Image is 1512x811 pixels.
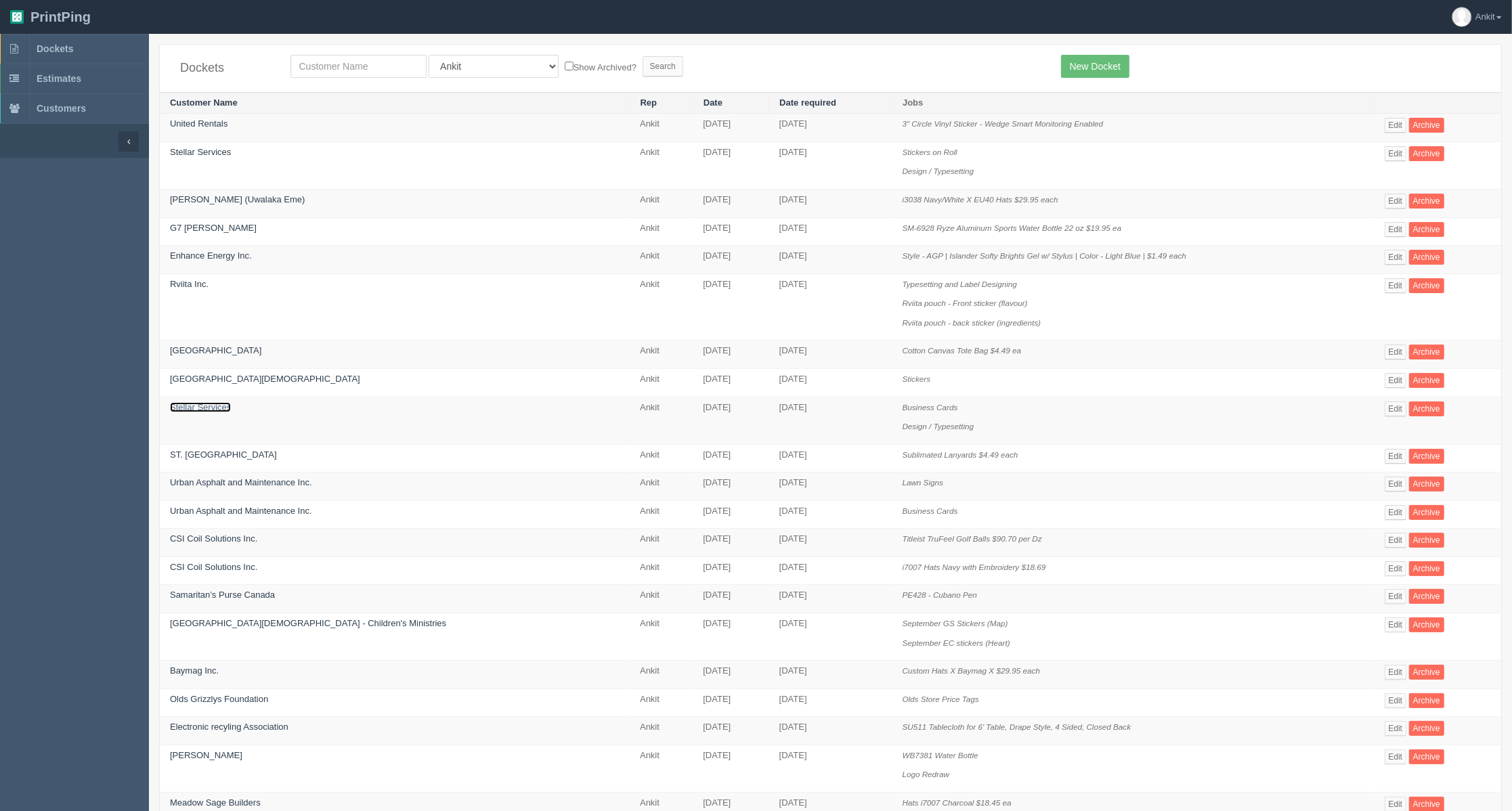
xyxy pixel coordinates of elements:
i: September EC stickers (Heart) [903,638,1010,647]
td: [DATE] [769,529,892,557]
a: Archive [1409,749,1444,764]
a: Archive [1409,222,1444,237]
a: CSI Coil Solutions Inc. [170,562,257,572]
i: Titleist TruFeel Golf Balls $90.70 per Dz [903,534,1042,543]
a: Edit [1385,693,1407,708]
a: Archive [1409,693,1444,708]
i: SM-6928 Ryze Aluminum Sports Water Bottle 22 oz $19.95 ea [903,223,1122,232]
label: Show Archived? [565,59,636,74]
td: Ankit [630,341,693,369]
i: WB7381 Water Bottle [903,751,978,760]
a: Date required [779,97,836,108]
a: Edit [1385,477,1407,491]
td: Ankit [630,500,693,529]
i: Typesetting and Label Designing [903,280,1017,288]
i: PE428 - Cubano Pen [903,590,977,599]
i: 3" Circle Vinyl Sticker - Wedge Smart Monitoring Enabled [903,119,1104,128]
td: [DATE] [769,688,892,717]
a: [GEOGRAPHIC_DATA] [170,345,261,355]
a: Archive [1409,250,1444,265]
a: Baymag Inc. [170,665,219,676]
td: Ankit [630,745,693,792]
img: avatar_default-7531ab5dedf162e01f1e0bb0964e6a185e93c5c22dfe317fb01d7f8cd2b1632c.jpg [1452,7,1471,26]
td: Ankit [630,368,693,397]
td: Ankit [630,556,693,585]
a: Archive [1409,373,1444,388]
a: Edit [1385,589,1407,604]
td: Ankit [630,717,693,745]
a: Archive [1409,146,1444,161]
td: [DATE] [769,341,892,369]
td: Ankit [630,613,693,661]
span: Customers [37,103,86,114]
a: Urban Asphalt and Maintenance Inc. [170,477,312,487]
a: Stellar Services [170,402,231,412]
td: [DATE] [693,661,769,689]
a: Edit [1385,222,1407,237]
i: Lawn Signs [903,478,943,487]
td: Ankit [630,529,693,557]
a: Edit [1385,749,1407,764]
td: [DATE] [693,500,769,529]
a: Edit [1385,146,1407,161]
a: Archive [1409,194,1444,209]
a: Archive [1409,401,1444,416]
a: Date [704,97,722,108]
a: Edit [1385,250,1407,265]
i: Stickers [903,374,931,383]
i: Logo Redraw [903,770,950,779]
td: [DATE] [693,717,769,745]
a: Edit [1385,401,1407,416]
i: SU511 Tablecloth for 6’ Table, Drape Style, 4 Sided, Closed Back [903,722,1131,731]
i: Design / Typesetting [903,167,974,175]
td: [DATE] [693,341,769,369]
a: G7 [PERSON_NAME] [170,223,257,233]
td: [DATE] [769,717,892,745]
a: [PERSON_NAME] [170,750,242,760]
td: [DATE] [693,368,769,397]
td: Ankit [630,585,693,613]
td: Ankit [630,473,693,501]
a: Edit [1385,721,1407,736]
a: Enhance Energy Inc. [170,250,252,261]
a: Archive [1409,449,1444,464]
td: [DATE] [769,114,892,142]
td: Ankit [630,246,693,274]
a: Edit [1385,278,1407,293]
td: Ankit [630,273,693,341]
a: Archive [1409,118,1444,133]
a: Edit [1385,194,1407,209]
a: Archive [1409,505,1444,520]
a: Archive [1409,477,1444,491]
td: [DATE] [693,114,769,142]
i: i7007 Hats Navy with Embroidery $18.69 [903,563,1046,571]
input: Customer Name [290,55,427,78]
img: logo-3e63b451c926e2ac314895c53de4908e5d424f24456219fb08d385ab2e579770.png [10,10,24,24]
a: Olds Grizzlys Foundation [170,694,268,704]
td: [DATE] [769,217,892,246]
i: Business Cards [903,403,958,412]
td: [DATE] [769,368,892,397]
i: Design / Typesetting [903,422,974,431]
td: [DATE] [693,745,769,792]
a: Archive [1409,533,1444,548]
a: Edit [1385,561,1407,576]
td: Ankit [630,114,693,142]
td: Ankit [630,217,693,246]
td: [DATE] [693,585,769,613]
td: [DATE] [693,688,769,717]
input: Search [643,56,683,76]
i: Rviita pouch - back sticker (ingredients) [903,318,1041,327]
a: United Rentals [170,118,228,129]
td: [DATE] [769,661,892,689]
i: Hats i7007 Charcoal $18.45 ea [903,798,1012,807]
i: Cotton Canvas Tote Bag $4.49 ea [903,346,1022,355]
td: [DATE] [769,273,892,341]
a: Archive [1409,617,1444,632]
i: Sublimated Lanyards $4.49 each [903,450,1018,459]
a: Urban Asphalt and Maintenance Inc. [170,506,312,516]
td: [DATE] [769,397,892,444]
td: Ankit [630,141,693,189]
td: [DATE] [769,745,892,792]
i: Stickers on Roll [903,148,957,156]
